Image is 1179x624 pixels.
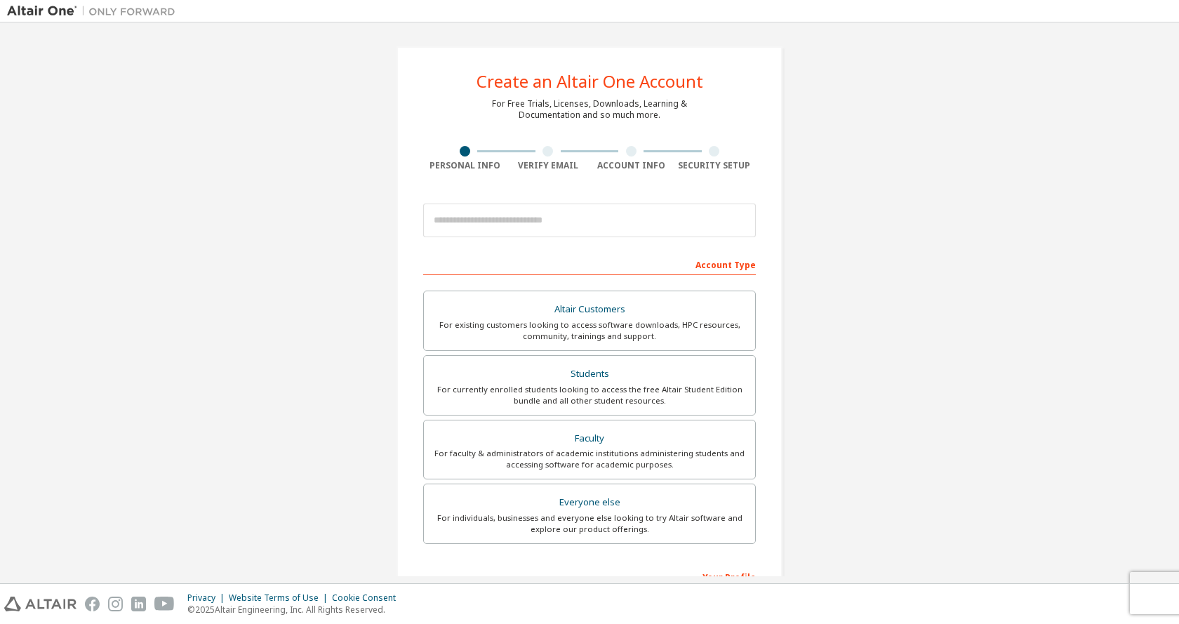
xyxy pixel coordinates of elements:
div: For currently enrolled students looking to access the free Altair Student Edition bundle and all ... [432,384,747,406]
div: Your Profile [423,565,756,588]
div: Create an Altair One Account [477,73,703,90]
img: altair_logo.svg [4,597,76,611]
div: Everyone else [432,493,747,512]
img: linkedin.svg [131,597,146,611]
div: Account Type [423,253,756,275]
div: Students [432,364,747,384]
div: Account Info [589,160,673,171]
img: Altair One [7,4,182,18]
img: facebook.svg [85,597,100,611]
div: For faculty & administrators of academic institutions administering students and accessing softwa... [432,448,747,470]
div: Faculty [432,429,747,449]
div: Cookie Consent [332,592,404,604]
div: For existing customers looking to access software downloads, HPC resources, community, trainings ... [432,319,747,342]
img: youtube.svg [154,597,175,611]
div: For individuals, businesses and everyone else looking to try Altair software and explore our prod... [432,512,747,535]
div: Verify Email [507,160,590,171]
p: © 2025 Altair Engineering, Inc. All Rights Reserved. [187,604,404,616]
div: For Free Trials, Licenses, Downloads, Learning & Documentation and so much more. [492,98,687,121]
div: Website Terms of Use [229,592,332,604]
div: Privacy [187,592,229,604]
div: Security Setup [673,160,757,171]
div: Personal Info [423,160,507,171]
div: Altair Customers [432,300,747,319]
img: instagram.svg [108,597,123,611]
